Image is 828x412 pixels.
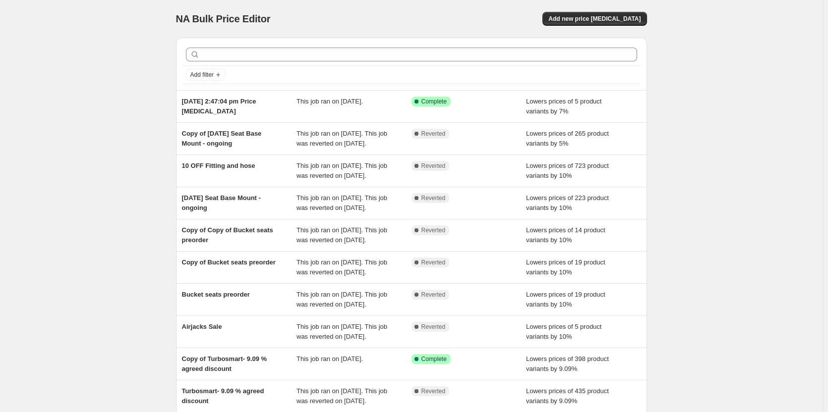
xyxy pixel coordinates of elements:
span: Copy of Turbosmart- 9.09 % agreed discount [182,355,267,372]
span: Lowers prices of 19 product variants by 10% [526,291,605,308]
span: This job ran on [DATE]. This job was reverted on [DATE]. [296,387,387,405]
span: Airjacks Sale [182,323,222,330]
button: Add new price [MEDICAL_DATA] [542,12,647,26]
span: 10 OFF Fitting and hose [182,162,255,169]
span: Lowers prices of 223 product variants by 10% [526,194,609,211]
span: Reverted [421,194,446,202]
span: This job ran on [DATE]. This job was reverted on [DATE]. [296,291,387,308]
span: Reverted [421,387,446,395]
span: Reverted [421,130,446,138]
span: Turbosmart- 9.09 % agreed discount [182,387,264,405]
span: [DATE] Seat Base Mount - ongoing [182,194,261,211]
span: Lowers prices of 5 product variants by 7% [526,98,601,115]
span: This job ran on [DATE]. [296,98,363,105]
span: Copy of [DATE] Seat Base Mount - ongoing [182,130,262,147]
span: This job ran on [DATE]. [296,355,363,362]
span: This job ran on [DATE]. This job was reverted on [DATE]. [296,226,387,244]
span: Lowers prices of 5 product variants by 10% [526,323,601,340]
span: Lowers prices of 19 product variants by 10% [526,258,605,276]
span: Copy of Bucket seats preorder [182,258,276,266]
span: Lowers prices of 14 product variants by 10% [526,226,605,244]
span: Reverted [421,162,446,170]
span: NA Bulk Price Editor [176,13,271,24]
span: Lowers prices of 398 product variants by 9.09% [526,355,609,372]
span: Complete [421,98,447,105]
span: Lowers prices of 723 product variants by 10% [526,162,609,179]
span: Reverted [421,323,446,331]
span: This job ran on [DATE]. This job was reverted on [DATE]. [296,130,387,147]
span: [DATE] 2:47:04 pm Price [MEDICAL_DATA] [182,98,256,115]
span: Lowers prices of 265 product variants by 5% [526,130,609,147]
span: Complete [421,355,447,363]
span: Reverted [421,226,446,234]
span: Reverted [421,258,446,266]
span: Bucket seats preorder [182,291,250,298]
span: This job ran on [DATE]. This job was reverted on [DATE]. [296,323,387,340]
span: This job ran on [DATE]. This job was reverted on [DATE]. [296,258,387,276]
span: This job ran on [DATE]. This job was reverted on [DATE]. [296,162,387,179]
span: Lowers prices of 435 product variants by 9.09% [526,387,609,405]
span: Add new price [MEDICAL_DATA] [548,15,641,23]
span: This job ran on [DATE]. This job was reverted on [DATE]. [296,194,387,211]
span: Add filter [190,71,214,79]
span: Reverted [421,291,446,299]
span: Copy of Copy of Bucket seats preorder [182,226,273,244]
button: Add filter [186,69,226,81]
